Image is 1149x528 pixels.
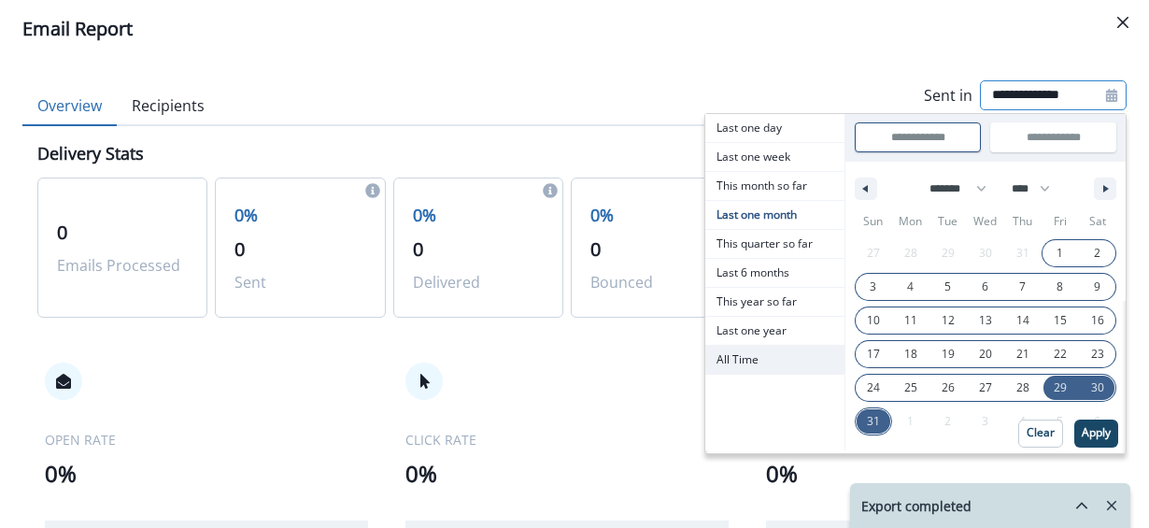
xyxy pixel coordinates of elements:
[855,405,892,438] button: 31
[705,230,844,258] span: This quarter so far
[904,337,917,371] span: 18
[942,304,955,337] span: 12
[1054,337,1067,371] span: 22
[413,203,544,228] p: 0%
[855,337,892,371] button: 17
[892,337,929,371] button: 18
[45,457,368,491] p: 0%
[1082,426,1111,439] p: Apply
[1054,371,1067,405] span: 29
[22,87,117,126] button: Overview
[924,84,972,107] p: Sent in
[1016,371,1029,405] span: 28
[705,143,844,171] span: Last one week
[705,259,844,287] span: Last 6 months
[892,207,929,236] span: Mon
[705,317,844,346] button: Last one year
[929,337,967,371] button: 19
[907,270,914,304] span: 4
[705,288,844,317] button: This year so far
[234,236,245,262] span: 0
[705,114,844,143] button: Last one day
[1019,270,1026,304] span: 7
[405,457,729,491] p: 0%
[1097,492,1127,520] button: Remove-exports
[413,271,544,293] p: Delivered
[855,207,892,236] span: Sun
[1094,236,1100,270] span: 2
[1042,270,1079,304] button: 8
[979,371,992,405] span: 27
[867,371,880,405] span: 24
[1079,236,1116,270] button: 2
[904,304,917,337] span: 11
[705,288,844,316] span: This year so far
[705,201,844,230] button: Last one month
[1042,207,1079,236] span: Fri
[967,337,1004,371] button: 20
[705,172,844,201] button: This month so far
[766,457,1089,491] p: 0%
[1091,337,1104,371] span: 23
[1004,371,1042,405] button: 28
[57,220,67,245] span: 0
[942,337,955,371] span: 19
[1057,236,1063,270] span: 1
[929,371,967,405] button: 26
[1004,270,1042,304] button: 7
[1042,371,1079,405] button: 29
[705,172,844,200] span: This month so far
[1091,371,1104,405] span: 30
[705,201,844,229] span: Last one month
[867,405,880,438] span: 31
[57,254,188,277] p: Emails Processed
[413,236,423,262] span: 0
[904,371,917,405] span: 25
[705,259,844,288] button: Last 6 months
[1079,371,1116,405] button: 30
[1079,304,1116,337] button: 16
[1074,420,1118,448] button: Apply
[1057,270,1063,304] span: 8
[855,371,892,405] button: 24
[929,304,967,337] button: 12
[234,203,365,228] p: 0%
[892,270,929,304] button: 4
[1091,304,1104,337] span: 16
[979,304,992,337] span: 13
[705,346,844,374] span: All Time
[1018,420,1063,448] button: Clear
[929,207,967,236] span: Tue
[590,203,721,228] p: 0%
[1004,304,1042,337] button: 14
[967,270,1004,304] button: 6
[1079,207,1116,236] span: Sat
[1027,426,1055,439] p: Clear
[1079,337,1116,371] button: 23
[1052,484,1089,527] button: hide-exports
[590,236,601,262] span: 0
[979,337,992,371] span: 20
[1042,337,1079,371] button: 22
[1004,207,1042,236] span: Thu
[855,304,892,337] button: 10
[867,304,880,337] span: 10
[1054,304,1067,337] span: 15
[1042,304,1079,337] button: 15
[1016,337,1029,371] span: 21
[705,114,844,142] span: Last one day
[929,270,967,304] button: 5
[1042,236,1079,270] button: 1
[1016,304,1029,337] span: 14
[861,496,972,516] p: Export completed
[234,271,365,293] p: Sent
[405,430,729,450] p: CLICK RATE
[942,371,955,405] span: 26
[705,317,844,345] span: Last one year
[870,270,876,304] span: 3
[1094,270,1100,304] span: 9
[967,371,1004,405] button: 27
[1067,492,1097,520] button: hide-exports
[855,270,892,304] button: 3
[705,143,844,172] button: Last one week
